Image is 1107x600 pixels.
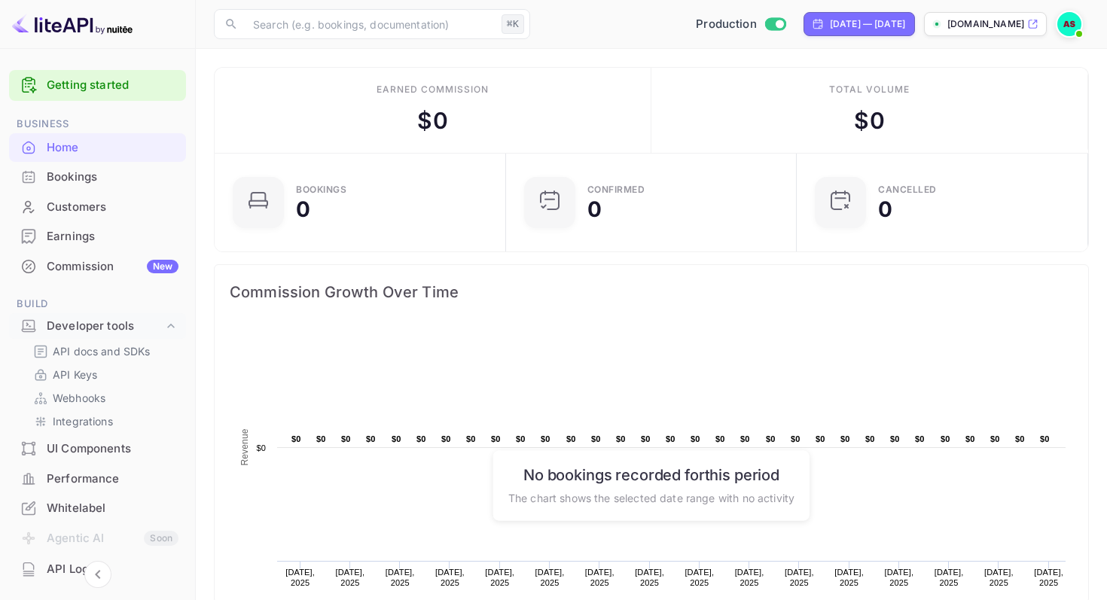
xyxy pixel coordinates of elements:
[291,434,301,443] text: $0
[878,199,892,220] div: 0
[508,489,794,505] p: The chart shows the selected date range with no activity
[884,568,913,587] text: [DATE], 2025
[491,434,501,443] text: $0
[9,313,186,340] div: Developer tools
[12,12,133,36] img: LiteAPI logo
[386,568,415,587] text: [DATE], 2025
[587,185,645,194] div: Confirmed
[941,434,950,443] text: $0
[285,568,315,587] text: [DATE], 2025
[9,252,186,282] div: CommissionNew
[984,568,1014,587] text: [DATE], 2025
[27,410,180,432] div: Integrations
[690,16,791,33] div: Switch to Sandbox mode
[296,185,346,194] div: Bookings
[9,434,186,462] a: UI Components
[840,434,850,443] text: $0
[392,434,401,443] text: $0
[47,139,178,157] div: Home
[33,413,174,429] a: Integrations
[9,464,186,494] div: Performance
[9,434,186,464] div: UI Components
[890,434,900,443] text: $0
[616,434,626,443] text: $0
[316,434,326,443] text: $0
[1057,12,1081,36] img: Andreas Stefanis
[766,434,776,443] text: $0
[9,193,186,221] a: Customers
[691,434,700,443] text: $0
[336,568,365,587] text: [DATE], 2025
[47,471,178,488] div: Performance
[915,434,925,443] text: $0
[990,434,1000,443] text: $0
[417,104,447,138] div: $ 0
[33,343,174,359] a: API docs and SDKs
[230,280,1073,304] span: Commission Growth Over Time
[9,163,186,192] div: Bookings
[535,568,565,587] text: [DATE], 2025
[377,83,488,96] div: Earned commission
[9,555,186,583] a: API Logs
[9,494,186,523] div: Whitelabel
[84,561,111,588] button: Collapse navigation
[441,434,451,443] text: $0
[9,555,186,584] div: API Logs
[147,260,178,273] div: New
[9,116,186,132] span: Business
[47,169,178,186] div: Bookings
[9,222,186,251] div: Earnings
[9,464,186,492] a: Performance
[829,83,910,96] div: Total volume
[9,70,186,101] div: Getting started
[47,440,178,458] div: UI Components
[740,434,750,443] text: $0
[666,434,675,443] text: $0
[53,413,113,429] p: Integrations
[9,252,186,280] a: CommissionNew
[791,434,801,443] text: $0
[9,193,186,222] div: Customers
[641,434,651,443] text: $0
[935,568,964,587] text: [DATE], 2025
[965,434,975,443] text: $0
[47,561,178,578] div: API Logs
[830,17,905,31] div: [DATE] — [DATE]
[566,434,576,443] text: $0
[735,568,764,587] text: [DATE], 2025
[1015,434,1025,443] text: $0
[244,9,496,39] input: Search (e.g. bookings, documentation)
[785,568,814,587] text: [DATE], 2025
[47,258,178,276] div: Commission
[635,568,664,587] text: [DATE], 2025
[47,199,178,216] div: Customers
[296,199,310,220] div: 0
[1040,434,1050,443] text: $0
[466,434,476,443] text: $0
[696,16,757,33] span: Production
[685,568,714,587] text: [DATE], 2025
[33,390,174,406] a: Webhooks
[341,434,351,443] text: $0
[585,568,614,587] text: [DATE], 2025
[47,500,178,517] div: Whitelabel
[9,494,186,522] a: Whitelabel
[239,428,250,465] text: Revenue
[9,133,186,161] a: Home
[502,14,524,34] div: ⌘K
[947,17,1024,31] p: [DOMAIN_NAME]
[366,434,376,443] text: $0
[878,185,937,194] div: CANCELLED
[508,465,794,483] h6: No bookings recorded for this period
[53,343,151,359] p: API docs and SDKs
[435,568,465,587] text: [DATE], 2025
[27,364,180,385] div: API Keys
[47,228,178,245] div: Earnings
[47,318,163,335] div: Developer tools
[854,104,884,138] div: $ 0
[816,434,825,443] text: $0
[587,199,602,220] div: 0
[53,367,97,382] p: API Keys
[541,434,550,443] text: $0
[834,568,864,587] text: [DATE], 2025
